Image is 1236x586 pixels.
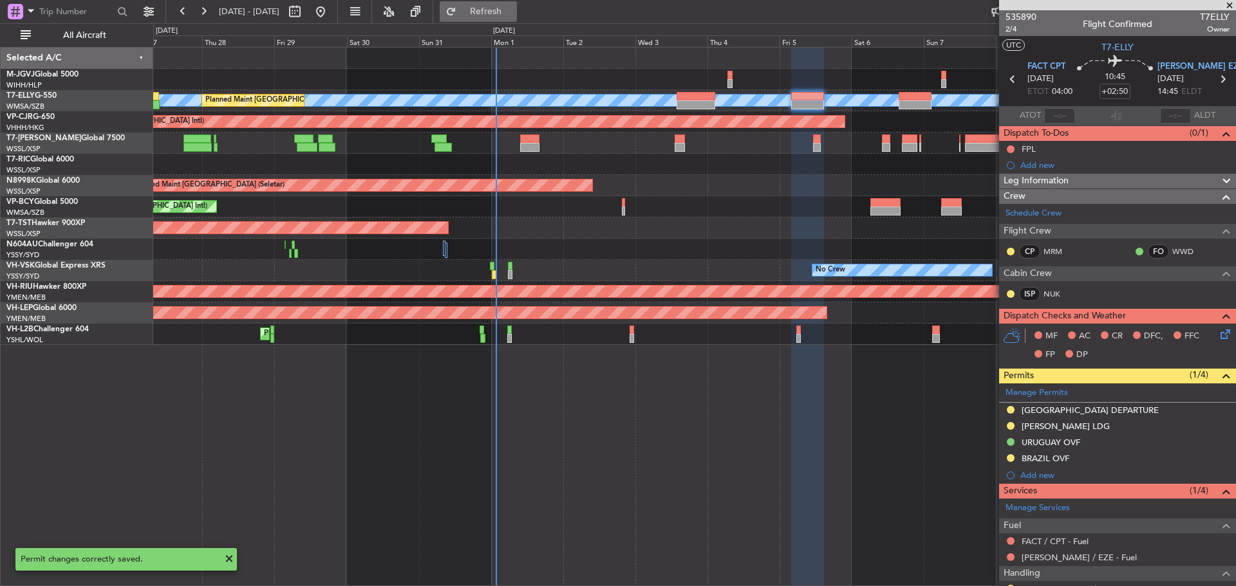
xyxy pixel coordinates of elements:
[1027,73,1054,86] span: [DATE]
[156,26,178,37] div: [DATE]
[1006,207,1062,220] a: Schedule Crew
[1144,330,1163,343] span: DFC,
[205,91,505,110] div: Planned Maint [GEOGRAPHIC_DATA] (Sultan [PERSON_NAME] [PERSON_NAME] - Subang)
[6,271,39,281] a: YSSY/SYD
[1148,244,1169,259] div: FO
[6,304,33,312] span: VH-LEP
[1004,484,1037,499] span: Services
[1200,24,1230,35] span: Owner
[6,177,36,185] span: N8998K
[1045,349,1055,362] span: FP
[1020,160,1230,170] div: Add new
[14,25,140,46] button: All Aircraft
[6,262,35,270] span: VH-VSK
[1006,502,1070,515] a: Manage Services
[6,198,78,206] a: VP-BCYGlobal 5000
[6,219,85,227] a: T7-TSTHawker 900XP
[6,241,93,248] a: N604AUChallenger 604
[1076,349,1088,362] span: DP
[6,177,80,185] a: N8998KGlobal 6000
[996,35,1068,47] div: Mon 8
[6,123,44,133] a: VHHH/HKG
[6,325,89,333] a: VH-L2BChallenger 604
[1022,453,1069,464] div: BRAZIL OVF
[1044,246,1072,257] a: MRM
[780,35,852,47] div: Fri 5
[1190,126,1208,140] span: (0/1)
[1004,189,1025,204] span: Crew
[491,35,563,47] div: Mon 1
[6,241,38,248] span: N604AU
[1190,368,1208,381] span: (1/4)
[1022,421,1110,432] div: [PERSON_NAME] LDG
[1079,330,1091,343] span: AC
[1044,288,1072,300] a: NUK
[1004,266,1052,281] span: Cabin Crew
[1045,330,1058,343] span: MF
[6,314,46,324] a: YMEN/MEB
[6,293,46,302] a: YMEN/MEB
[1004,174,1069,188] span: Leg Information
[1157,73,1184,86] span: [DATE]
[1022,437,1080,448] div: URUGUAY OVF
[6,283,86,291] a: VH-RIUHawker 800XP
[924,35,996,47] div: Sun 7
[1083,17,1152,31] div: Flight Confirmed
[1004,309,1126,324] span: Dispatch Checks and Weather
[1027,60,1065,73] span: FACT CPT
[6,283,33,291] span: VH-RIU
[816,261,845,280] div: No Crew
[6,134,125,142] a: T7-[PERSON_NAME]Global 7500
[1105,71,1125,84] span: 10:45
[1052,86,1072,98] span: 04:00
[1006,387,1068,399] a: Manage Permits
[1190,484,1208,497] span: (1/4)
[1019,244,1040,259] div: CP
[1004,518,1021,533] span: Fuel
[6,335,43,345] a: YSHL/WOL
[6,187,41,196] a: WSSL/XSP
[274,35,346,47] div: Fri 29
[1181,86,1202,98] span: ELDT
[707,35,780,47] div: Thu 4
[202,35,274,47] div: Thu 28
[440,1,517,22] button: Refresh
[1184,330,1199,343] span: FFC
[1044,108,1075,124] input: --:--
[563,35,635,47] div: Tue 2
[6,80,42,90] a: WIHH/HLP
[21,553,218,566] div: Permit changes correctly saved.
[6,92,57,100] a: T7-ELLYG-550
[219,6,279,17] span: [DATE] - [DATE]
[6,208,44,217] a: WMSA/SZB
[133,176,285,195] div: Planned Maint [GEOGRAPHIC_DATA] (Seletar)
[6,198,34,206] span: VP-BCY
[1020,109,1041,122] span: ATOT
[6,165,41,175] a: WSSL/XSP
[1002,39,1025,51] button: UTC
[6,156,30,163] span: T7-RIC
[6,229,41,239] a: WSSL/XSP
[1157,86,1178,98] span: 14:45
[1172,246,1201,257] a: WWD
[459,7,513,16] span: Refresh
[6,102,44,111] a: WMSA/SZB
[1200,10,1230,24] span: T7ELLY
[1022,552,1137,563] a: [PERSON_NAME] / EZE - Fuel
[635,35,707,47] div: Wed 3
[1022,143,1036,154] div: FPL
[6,262,106,270] a: VH-VSKGlobal Express XRS
[6,250,39,260] a: YSSY/SYD
[419,35,491,47] div: Sun 31
[6,219,32,227] span: T7-TST
[1101,41,1134,54] span: T7-ELLY
[1006,10,1036,24] span: 535890
[1004,224,1051,239] span: Flight Crew
[1194,109,1215,122] span: ALDT
[6,92,35,100] span: T7-ELLY
[33,31,136,40] span: All Aircraft
[1112,330,1123,343] span: CR
[493,26,515,37] div: [DATE]
[6,134,81,142] span: T7-[PERSON_NAME]
[6,325,33,333] span: VH-L2B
